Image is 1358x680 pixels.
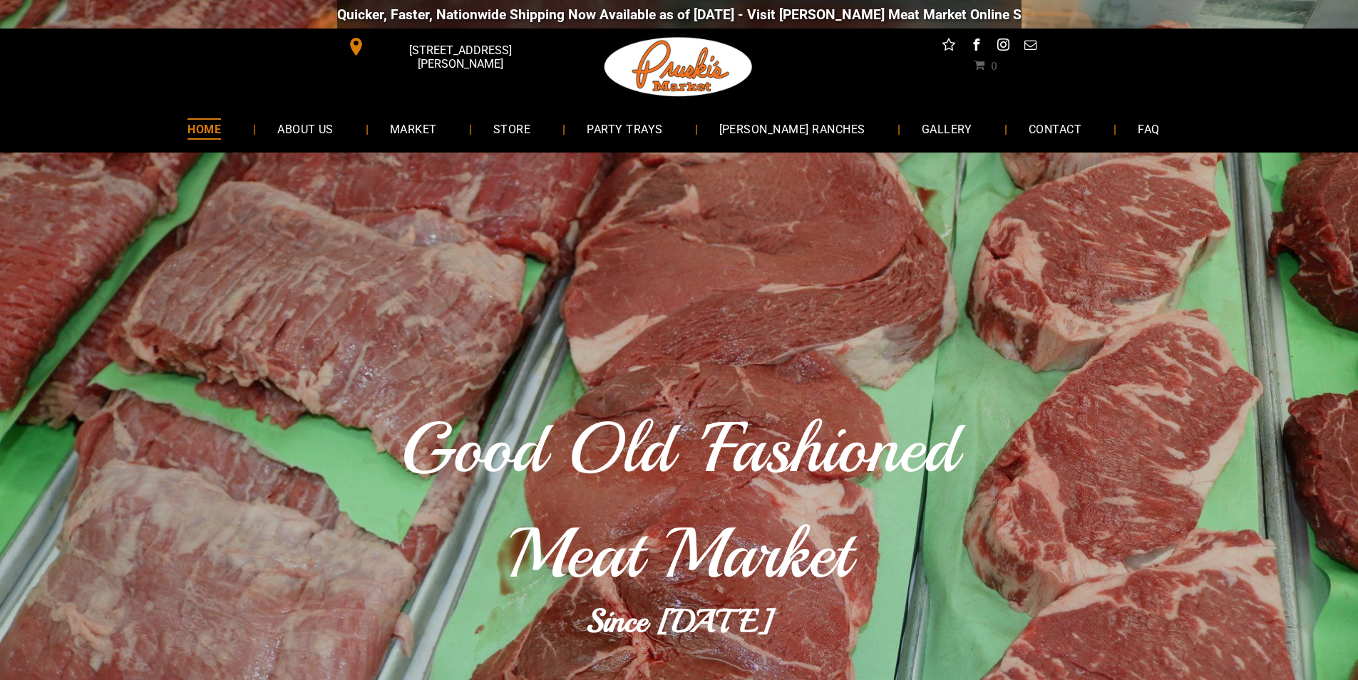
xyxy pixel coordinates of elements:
span: [STREET_ADDRESS][PERSON_NAME] [368,36,552,78]
a: ABOUT US [256,110,355,148]
a: FAQ [1116,110,1180,148]
a: facebook [967,36,985,58]
a: [STREET_ADDRESS][PERSON_NAME] [337,36,555,58]
img: Pruski-s+Market+HQ+Logo2-259w.png [602,29,756,105]
a: PARTY TRAYS [565,110,684,148]
span: Good Old 'Fashioned Meat Market [401,404,957,598]
b: Since [DATE] [586,601,773,642]
a: instagram [994,36,1012,58]
span: 0 [991,59,997,71]
a: GALLERY [900,110,994,148]
a: CONTACT [1007,110,1103,148]
a: MARKET [369,110,458,148]
a: email [1021,36,1039,58]
a: HOME [166,110,242,148]
a: STORE [472,110,552,148]
a: Social network [940,36,958,58]
a: [PERSON_NAME] RANCHES [698,110,887,148]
